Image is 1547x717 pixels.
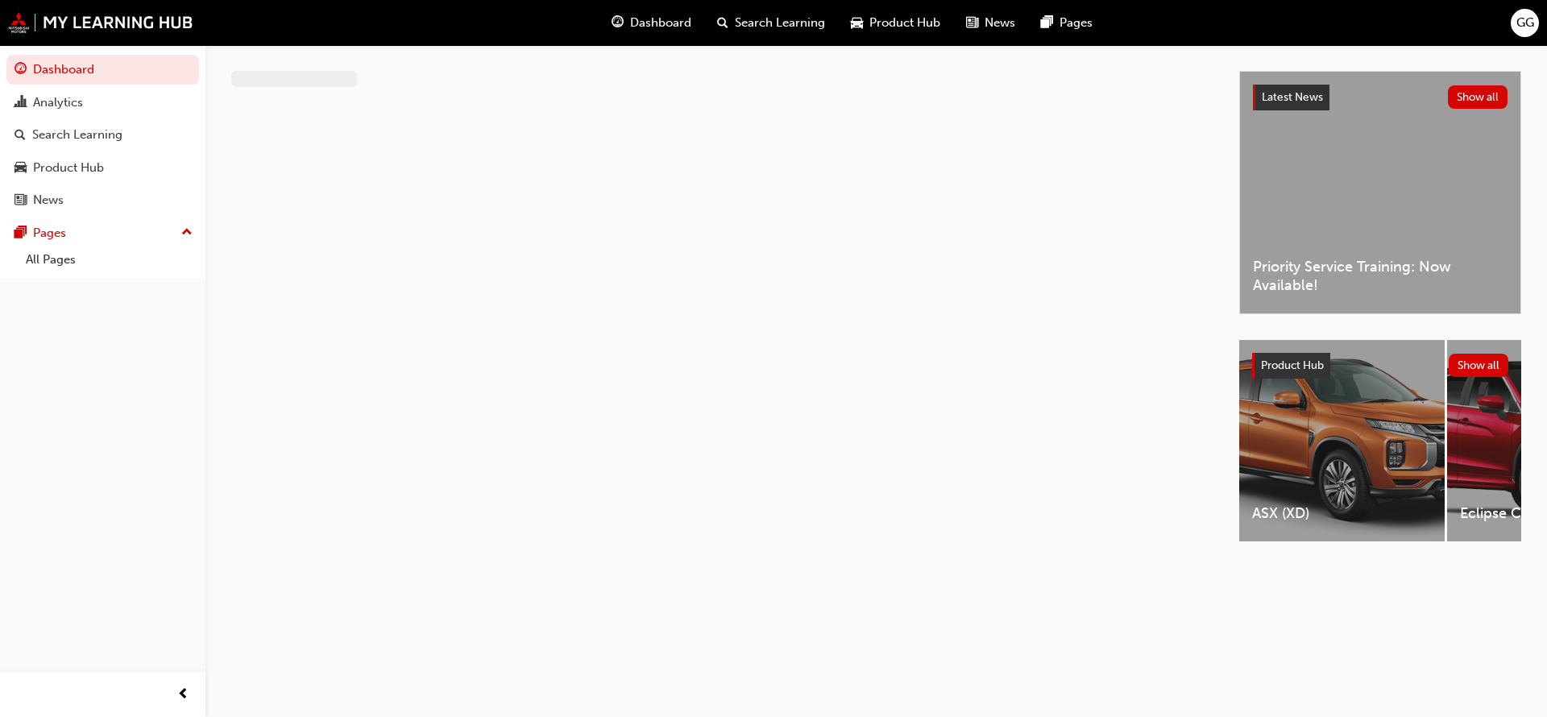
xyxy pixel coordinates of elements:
[953,6,1028,39] a: news-iconNews
[1252,504,1432,523] span: ASX (XD)
[15,63,27,77] span: guage-icon
[15,226,27,241] span: pages-icon
[33,159,104,177] div: Product Hub
[851,13,863,33] span: car-icon
[869,14,940,32] span: Product Hub
[15,96,27,110] span: chart-icon
[1253,258,1508,294] span: Priority Service Training: Now Available!
[1262,90,1323,104] span: Latest News
[6,218,199,248] button: Pages
[985,14,1015,32] span: News
[630,14,691,32] span: Dashboard
[19,247,199,272] a: All Pages
[181,222,193,243] span: up-icon
[735,14,825,32] span: Search Learning
[33,191,64,209] div: News
[717,13,728,33] span: search-icon
[1516,14,1534,32] span: GG
[1253,85,1508,110] a: Latest NewsShow all
[33,224,66,242] div: Pages
[32,126,122,144] div: Search Learning
[1041,13,1053,33] span: pages-icon
[599,6,704,39] a: guage-iconDashboard
[1239,71,1521,314] a: Latest NewsShow allPriority Service Training: Now Available!
[6,120,199,150] a: Search Learning
[1261,358,1324,372] span: Product Hub
[1060,14,1093,32] span: Pages
[15,128,26,143] span: search-icon
[6,55,199,85] a: Dashboard
[8,12,193,33] img: mmal
[15,193,27,208] span: news-icon
[1448,85,1508,109] button: Show all
[15,161,27,176] span: car-icon
[6,153,199,183] a: Product Hub
[1252,353,1508,379] a: Product HubShow all
[1511,9,1539,37] button: GG
[6,52,199,218] button: DashboardAnalyticsSearch LearningProduct HubNews
[1449,354,1509,377] button: Show all
[966,13,978,33] span: news-icon
[6,88,199,118] a: Analytics
[704,6,838,39] a: search-iconSearch Learning
[33,93,83,112] div: Analytics
[177,685,189,705] span: prev-icon
[838,6,953,39] a: car-iconProduct Hub
[612,13,624,33] span: guage-icon
[1239,340,1445,541] a: ASX (XD)
[1028,6,1105,39] a: pages-iconPages
[6,185,199,215] a: News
